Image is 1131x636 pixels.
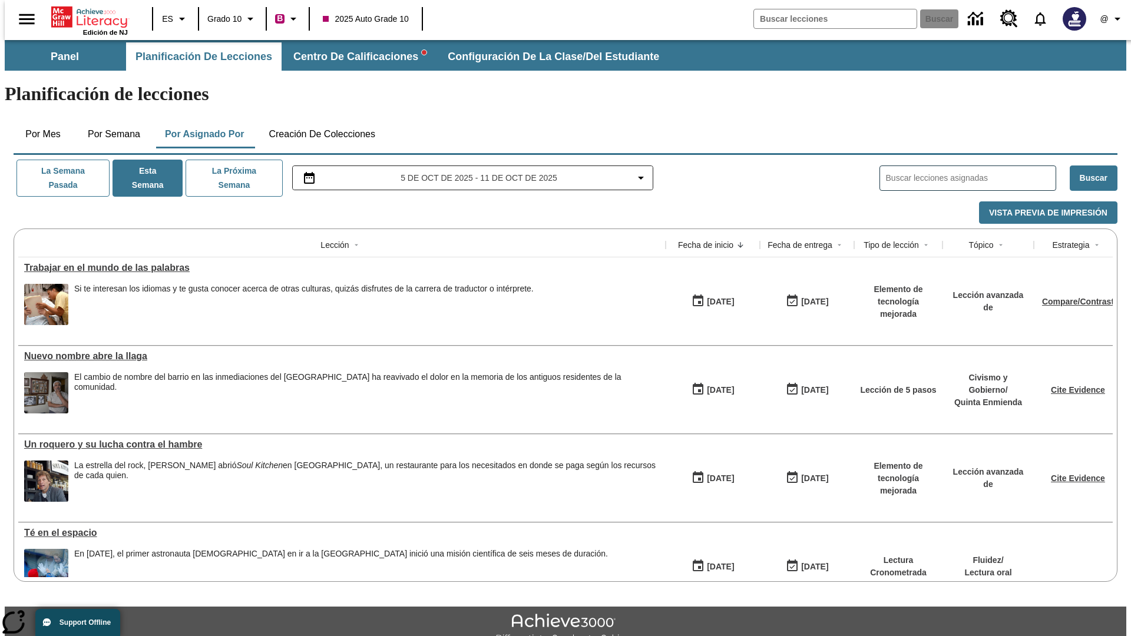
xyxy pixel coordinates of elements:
p: Lectura Cronometrada [860,554,937,579]
span: Panel [51,50,79,64]
div: [DATE] [801,559,828,574]
p: Elemento de tecnología mejorada [860,283,937,320]
div: Lección [320,239,349,251]
button: 10/13/25: Último día en que podrá accederse la lección [782,379,832,401]
button: Vista previa de impresión [979,201,1117,224]
div: El cambio de nombre del barrio en las inmediaciones del estadio de los Dodgers ha reavivado el do... [74,372,660,413]
div: Fecha de entrega [768,239,832,251]
button: Por asignado por [156,120,254,148]
div: Si te interesan los idiomas y te gusta conocer acerca de otras culturas, quizás disfrutes de la c... [74,284,534,325]
a: Portada [51,5,128,29]
div: Subbarra de navegación [5,42,670,71]
div: Si te interesan los idiomas y te gusta conocer acerca de otras culturas, quizás disfrutes de la c... [74,284,534,294]
button: 10/08/25: Último día en que podrá accederse la lección [782,467,832,489]
button: Abrir el menú lateral [9,2,44,37]
button: 10/06/25: Primer día en que estuvo disponible la lección [687,467,738,489]
p: Elemento de tecnología mejorada [860,460,937,497]
div: [DATE] [707,559,734,574]
button: Perfil/Configuración [1093,8,1131,29]
button: Por mes [14,120,72,148]
p: Fluidez / [964,554,1011,567]
button: Sort [349,238,363,252]
span: Configuración de la clase/del estudiante [448,50,659,64]
div: En [DATE], el primer astronauta [DEMOGRAPHIC_DATA] en ir a la [GEOGRAPHIC_DATA] inició una misión... [74,549,608,559]
img: Avatar [1063,7,1086,31]
a: Notificaciones [1025,4,1056,34]
button: La próxima semana [186,160,282,197]
button: Support Offline [35,609,120,636]
a: Compare/Contrast [1042,297,1114,306]
button: Sort [832,238,846,252]
p: Civismo y Gobierno / [948,372,1028,396]
button: 10/07/25: Último día en que podrá accederse la lección [782,290,832,313]
span: 2025 Auto Grade 10 [323,13,408,25]
input: Buscar campo [754,9,917,28]
div: [DATE] [801,294,828,309]
button: Esta semana [113,160,183,197]
img: Un astronauta, el primero del Reino Unido que viaja a la Estación Espacial Internacional, saluda ... [24,549,68,590]
div: En diciembre de 2015, el primer astronauta británico en ir a la Estación Espacial Internacional i... [74,549,608,590]
div: Un roquero y su lucha contra el hambre [24,439,660,450]
button: Seleccione el intervalo de fechas opción del menú [297,171,649,185]
a: Té en el espacio, Lecciones [24,528,660,538]
div: [DATE] [801,383,828,397]
span: Support Offline [59,618,111,627]
div: La estrella del rock, [PERSON_NAME] abrió en [GEOGRAPHIC_DATA], un restaurante para los necesitad... [74,461,660,481]
a: Centro de información [961,3,993,35]
h1: Planificación de lecciones [5,83,1126,105]
div: Subbarra de navegación [5,40,1126,71]
div: La estrella del rock, Jon Bon Jovi abrió Soul Kitchen en Nueva Jersey, un restaurante para los ne... [74,461,660,502]
button: 10/06/25: Primer día en que estuvo disponible la lección [687,555,738,578]
p: Lectura oral [964,567,1011,579]
div: [DATE] [707,471,734,486]
p: Quinta Enmienda [948,396,1028,409]
span: Planificación de lecciones [135,50,272,64]
button: Configuración de la clase/del estudiante [438,42,669,71]
button: Lenguaje: ES, Selecciona un idioma [157,8,194,29]
button: Boost El color de la clase es rojo violeta. Cambiar el color de la clase. [270,8,305,29]
div: [DATE] [707,294,734,309]
p: Lección de 5 pasos [860,384,936,396]
div: Nuevo nombre abre la llaga [24,351,660,362]
button: 10/07/25: Primer día en que estuvo disponible la lección [687,290,738,313]
button: Centro de calificaciones [284,42,436,71]
button: Sort [994,238,1008,252]
span: Centro de calificaciones [293,50,426,64]
a: Trabajar en el mundo de las palabras, Lecciones [24,263,660,273]
div: Trabajar en el mundo de las palabras [24,263,660,273]
input: Buscar lecciones asignadas [886,170,1056,187]
div: Estrategia [1052,239,1089,251]
button: Sort [1090,238,1104,252]
button: Escoja un nuevo avatar [1056,4,1093,34]
div: El cambio de nombre del barrio en las inmediaciones del [GEOGRAPHIC_DATA] ha reavivado el dolor e... [74,372,660,392]
a: Cite Evidence [1051,385,1105,395]
span: B [277,11,283,26]
button: Panel [6,42,124,71]
span: Grado 10 [207,13,242,25]
a: Cite Evidence [1051,473,1105,483]
a: Nuevo nombre abre la llaga, Lecciones [24,351,660,362]
div: [DATE] [801,471,828,486]
p: Lección avanzada de [948,466,1028,491]
a: Centro de recursos, Se abrirá en una pestaña nueva. [993,3,1025,35]
span: @ [1100,13,1108,25]
button: Creación de colecciones [259,120,385,148]
div: Fecha de inicio [678,239,733,251]
a: Un roquero y su lucha contra el hambre , Lecciones [24,439,660,450]
button: 10/07/25: Primer día en que estuvo disponible la lección [687,379,738,401]
div: Té en el espacio [24,528,660,538]
img: Un intérprete sostiene un documento para un paciente en un hospital. Los intérpretes ayudan a las... [24,284,68,325]
button: Buscar [1070,165,1117,191]
div: Tópico [968,239,993,251]
p: Lección avanzada de [948,289,1028,314]
button: 10/12/25: Último día en que podrá accederse la lección [782,555,832,578]
svg: Collapse Date Range Filter [634,171,648,185]
button: Planificación de lecciones [126,42,282,71]
button: Sort [919,238,933,252]
div: [DATE] [707,383,734,397]
button: Grado: Grado 10, Elige un grado [203,8,262,29]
